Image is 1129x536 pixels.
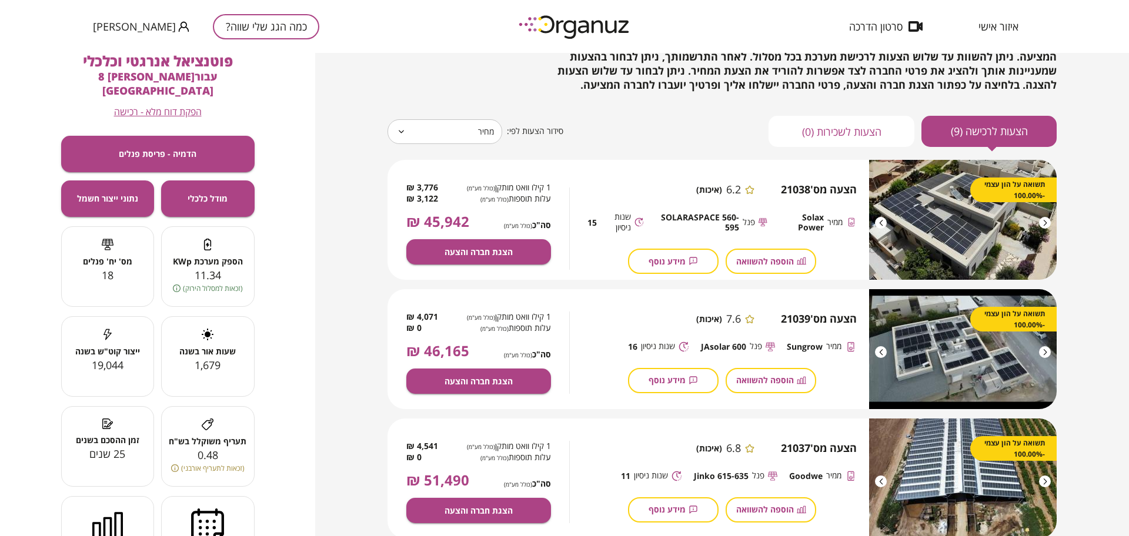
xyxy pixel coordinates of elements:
button: הצעות לרכישה (9) [921,116,1057,147]
span: 1,679 [195,358,221,372]
button: מידע נוסף [628,249,719,274]
span: הוספה להשוואה [736,375,794,385]
img: image [869,289,1057,409]
span: (כולל מע"מ) [467,184,495,192]
span: (כולל מע"מ) [480,454,509,462]
button: מידע נוסף [628,497,719,522]
span: (זכאות למסלול הירוק) [183,283,243,294]
span: 18 [102,268,113,282]
span: הצגת חברה והצעה [445,247,513,257]
span: פנל [743,217,755,228]
span: מידע נוסף [649,375,686,385]
span: Jinko 615-635 [694,471,749,481]
span: 7.6 [726,313,741,326]
span: 6.2 [726,183,741,196]
span: (זכאות לתעריף אורבני) [181,463,245,474]
button: הוספה להשוואה [726,368,816,393]
span: 15 [587,217,597,227]
span: זמן ההסכם בשנים [62,435,154,445]
span: תעריף משוקלל בש"ח [162,436,254,446]
span: הצגת חברה והצעה [445,376,513,386]
span: הצעה מס' 21037 [781,442,857,455]
span: הוספה להשוואה [736,256,794,266]
button: הפקת דוח מלא - רכישה [114,106,202,118]
span: נתוני ייצור חשמל [77,193,138,203]
span: 1 קילו וואט מותקן [457,311,551,323]
button: הוספה להשוואה [726,249,816,274]
img: logo [510,11,640,43]
span: מודל כלכלי [188,193,228,203]
button: הדמיה - פריסת פנלים [61,136,255,172]
span: 45,942 ₪ [406,213,469,230]
span: תשואה על הון עצמי -100.00% [982,179,1045,201]
span: 0 ₪ [406,452,422,463]
button: הצגת חברה והצעה [406,239,551,264]
span: שעות אור בשנה [162,346,254,356]
span: הצעה מס' 21039 [781,313,857,326]
span: שנות ניסיון [634,470,668,481]
button: הצגת חברה והצעה [406,369,551,394]
span: סרטון הדרכה [849,21,903,32]
span: עבור [PERSON_NAME] 8 [GEOGRAPHIC_DATA] [98,69,218,98]
span: ממיר [826,470,841,481]
span: (איכות) [696,314,722,324]
span: (כולל מע"מ) [480,195,509,203]
span: 46,165 ₪ [406,343,469,359]
span: 1 קילו וואט מותקן [457,441,551,452]
span: 51,490 ₪ [406,472,469,488]
span: [PERSON_NAME] [93,21,176,32]
span: (כולל מע"מ) [467,313,495,321]
span: שנות ניסיון [600,212,631,233]
span: 16 [628,341,637,351]
span: 19,044 [92,358,123,372]
span: פנל [752,470,764,481]
span: הצעה מס' 21038 [781,183,857,196]
span: (איכות) [696,443,722,453]
span: עלות תוספות [457,323,551,334]
span: Solax Power [779,212,824,233]
span: (כולל מע"מ) [480,324,509,333]
span: סה"כ [504,349,551,359]
span: 0.48 [198,448,218,462]
button: נתוני ייצור חשמל [61,180,155,217]
span: איזור אישי [978,21,1018,32]
span: 1 קילו וואט מותקן [457,182,551,193]
button: הוספה להשוואה [726,497,816,522]
span: (כולל מע"מ) [504,351,532,359]
button: מידע נוסף [628,368,719,393]
span: סידור הצעות לפי: [507,126,563,137]
button: כמה הגג שלי שווה? [213,14,319,39]
span: הצגת חברה והצעה [445,505,513,515]
span: 25 שנים [89,447,125,461]
span: הספק מערכת KWp [162,256,254,266]
span: 4,541 ₪ [406,441,438,452]
span: 3,122 ₪ [406,193,438,205]
span: (כולל מע"מ) [467,443,495,451]
span: תשואה על הון עצמי -100.00% [982,437,1045,460]
span: סה"כ [504,220,551,230]
span: JAsolar 600 [701,341,746,351]
span: שנות ניסיון [641,341,675,352]
span: 0 ₪ [406,323,422,334]
span: פוטנציאל אנרגטי וכלכלי [83,51,233,71]
button: [PERSON_NAME] [93,19,189,34]
span: באפשרותך לצפות בהצעות לרכישת מערכת סולארית ולהשכרת הגג ולקבל מידע מפורט על כל הצעה ועל החברה המצי... [547,35,1057,92]
span: סה"כ [504,478,551,488]
span: 4,071 ₪ [406,311,438,323]
span: מידע נוסף [649,504,686,514]
div: מחיר [388,115,502,148]
button: הצעות לשכירות (0) [769,116,914,147]
span: עלות תוספות [457,452,551,463]
span: הדמיה - פריסת פנלים [119,149,196,159]
button: הצגת חברה והצעה [406,498,551,523]
span: (כולל מע"מ) [504,222,532,230]
span: 11.34 [195,268,221,282]
span: SOLARASPACE 560-595 [656,212,739,233]
span: (כולל מע"מ) [504,480,532,488]
span: Sungrow [787,341,823,351]
button: סרטון הדרכה [831,21,940,32]
span: מס' יח' פנלים [62,256,154,266]
span: ייצור קוט"ש בשנה [62,346,154,356]
span: פנל [750,341,762,352]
